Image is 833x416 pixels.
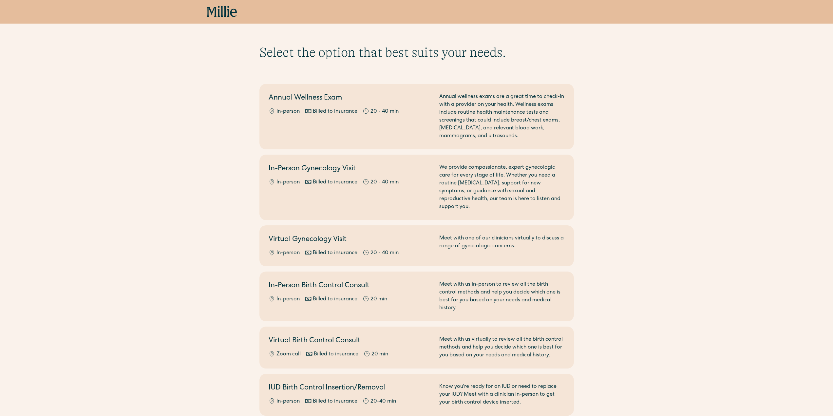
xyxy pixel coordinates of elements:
[313,249,357,257] div: Billed to insurance
[276,108,300,116] div: In-person
[276,350,301,358] div: Zoom call
[313,295,357,303] div: Billed to insurance
[439,383,565,407] div: Know you're ready for an IUD or need to replace your IUD? Meet with a clinician in-person to get ...
[439,336,565,359] div: Meet with us virtually to review all the birth control methods and help you decide which one is b...
[313,398,357,406] div: Billed to insurance
[269,93,431,104] h2: Annual Wellness Exam
[370,398,396,406] div: 20-40 min
[259,374,574,416] a: IUD Birth Control Insertion/RemovalIn-personBilled to insurance20-40 minKnow you're ready for an ...
[259,155,574,220] a: In-Person Gynecology VisitIn-personBilled to insurance20 - 40 minWe provide compassionate, expert...
[276,295,300,303] div: In-person
[370,295,387,303] div: 20 min
[269,383,431,394] h2: IUD Birth Control Insertion/Removal
[269,164,431,175] h2: In-Person Gynecology Visit
[370,108,399,116] div: 20 - 40 min
[370,179,399,186] div: 20 - 40 min
[259,45,574,60] h1: Select the option that best suits your needs.
[269,336,431,347] h2: Virtual Birth Control Consult
[439,235,565,257] div: Meet with one of our clinicians virtually to discuss a range of gynecologic concerns.
[276,249,300,257] div: In-person
[269,235,431,245] h2: Virtual Gynecology Visit
[276,179,300,186] div: In-person
[259,225,574,266] a: Virtual Gynecology VisitIn-personBilled to insurance20 - 40 minMeet with one of our clinicians vi...
[314,350,358,358] div: Billed to insurance
[276,398,300,406] div: In-person
[313,108,357,116] div: Billed to insurance
[269,281,431,292] h2: In-Person Birth Control Consult
[439,281,565,312] div: Meet with us in-person to review all the birth control methods and help you decide which one is b...
[370,249,399,257] div: 20 - 40 min
[439,164,565,211] div: We provide compassionate, expert gynecologic care for every stage of life. Whether you need a rou...
[259,327,574,369] a: Virtual Birth Control ConsultZoom callBilled to insurance20 minMeet with us virtually to review a...
[439,93,565,140] div: Annual wellness exams are a great time to check-in with a provider on your health. Wellness exams...
[313,179,357,186] div: Billed to insurance
[371,350,388,358] div: 20 min
[259,272,574,321] a: In-Person Birth Control ConsultIn-personBilled to insurance20 minMeet with us in-person to review...
[259,84,574,149] a: Annual Wellness ExamIn-personBilled to insurance20 - 40 minAnnual wellness exams are a great time...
